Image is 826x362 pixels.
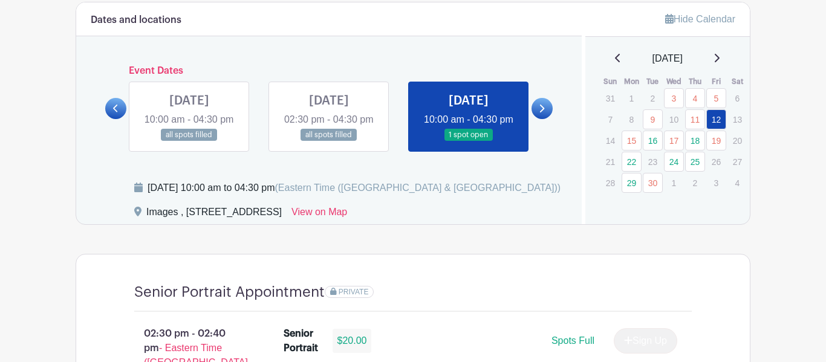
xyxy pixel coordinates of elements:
[339,288,369,296] span: PRIVATE
[291,205,347,224] a: View on Map
[643,152,663,171] p: 23
[664,110,684,129] p: 10
[685,173,705,192] p: 2
[727,152,747,171] p: 27
[622,131,642,150] a: 15
[685,88,705,108] a: 4
[652,51,683,66] span: [DATE]
[600,152,620,171] p: 21
[664,131,684,150] a: 17
[275,183,561,193] span: (Eastern Time ([GEOGRAPHIC_DATA] & [GEOGRAPHIC_DATA]))
[685,109,705,129] a: 11
[706,131,726,150] a: 19
[727,89,747,108] p: 6
[706,152,726,171] p: 26
[600,173,620,192] p: 28
[665,14,735,24] a: Hide Calendar
[622,152,642,172] a: 22
[333,329,372,353] div: $20.00
[685,152,705,172] a: 25
[727,173,747,192] p: 4
[706,173,726,192] p: 3
[642,76,663,88] th: Tue
[706,109,726,129] a: 12
[643,173,663,193] a: 30
[600,131,620,150] p: 14
[643,109,663,129] a: 9
[551,335,594,346] span: Spots Full
[284,326,318,355] div: Senior Portrait
[600,76,621,88] th: Sun
[727,76,748,88] th: Sat
[622,173,642,193] a: 29
[664,152,684,172] a: 24
[685,131,705,150] a: 18
[685,76,706,88] th: Thu
[664,173,684,192] p: 1
[621,76,642,88] th: Mon
[663,76,685,88] th: Wed
[600,110,620,129] p: 7
[91,15,181,26] h6: Dates and locations
[727,131,747,150] p: 20
[622,110,642,129] p: 8
[643,89,663,108] p: 2
[146,205,282,224] div: Images , [STREET_ADDRESS]
[727,110,747,129] p: 13
[643,131,663,150] a: 16
[126,65,532,77] h6: Event Dates
[134,283,325,301] h4: Senior Portrait Appointment
[706,76,727,88] th: Fri
[600,89,620,108] p: 31
[706,88,726,108] a: 5
[664,88,684,108] a: 3
[622,89,642,108] p: 1
[148,181,561,195] div: [DATE] 10:00 am to 04:30 pm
